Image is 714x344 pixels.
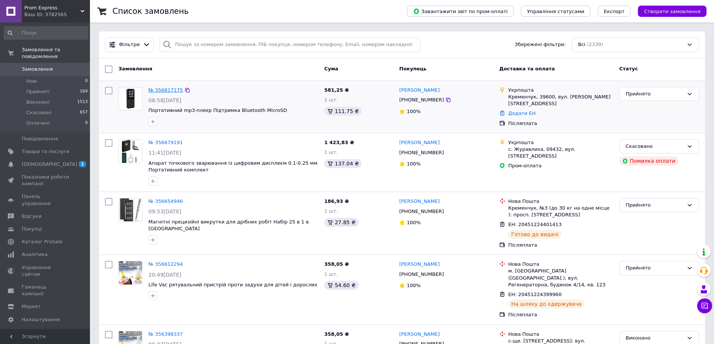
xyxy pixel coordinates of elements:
span: Аналітика [22,251,48,258]
span: 358,05 ₴ [324,261,349,267]
span: Завантажити звіт по пром-оплаті [413,8,507,15]
span: 100% [407,283,421,288]
a: [PERSON_NAME] [399,331,440,338]
a: № 356817175 [148,87,183,93]
span: Створити замовлення [644,9,701,14]
button: Завантажити звіт по пром-оплаті [407,6,513,17]
div: [PHONE_NUMBER] [398,95,445,105]
input: Пошук за номером замовлення, ПІБ покупця, номером телефону, Email, номером накладної [160,37,421,52]
a: № 356679191 [148,140,183,145]
span: Гаманець компанії [22,284,69,297]
div: Кременчук, №3 (до 30 кг на одне місце ): просп. [STREET_ADDRESS] [508,205,613,218]
span: 1513 [77,99,88,106]
a: Створити замовлення [630,8,707,14]
div: Післяплата [508,311,613,318]
a: Фото товару [118,87,142,111]
span: 1 [79,161,86,167]
span: Панель управління [22,193,69,207]
a: Магнітні прецизійні викрутки для дрібних робіт Набір 25 в 1 в [GEOGRAPHIC_DATA] [148,219,309,232]
a: № 356398337 [148,331,183,337]
div: 111.75 ₴ [324,107,362,116]
div: [PHONE_NUMBER] [398,207,445,216]
a: Фото товару [118,261,142,285]
span: Доставка та оплата [499,66,555,71]
span: 1 423,83 ₴ [324,140,354,145]
span: Скасовані [26,109,52,116]
div: Укрпошта [508,87,613,94]
div: с. Журавлиха, 09432, вул. [STREET_ADDRESS] [508,146,613,159]
div: Прийнято [626,264,684,272]
span: 100% [407,161,421,167]
span: [DEMOGRAPHIC_DATA] [22,161,77,168]
a: Фото товару [118,139,142,163]
div: [PHONE_NUMBER] [398,270,445,279]
a: [PERSON_NAME] [399,261,440,268]
div: м. [GEOGRAPHIC_DATA] ([GEOGRAPHIC_DATA].), вул. Регенераторна, будинок 4/14, кв. 123 [508,268,613,288]
span: (2339) [587,42,603,47]
span: 0 [85,120,88,127]
img: Фото товару [119,261,142,284]
span: ЕН: 20451224401413 [508,222,561,227]
span: Відгуки [22,213,41,220]
button: Експорт [598,6,631,17]
div: Прийнято [626,201,684,209]
a: № 356612294 [148,261,183,267]
span: Всі [578,41,585,48]
a: [PERSON_NAME] [399,139,440,146]
span: 657 [80,109,88,116]
span: Замовлення [118,66,152,71]
span: 0 [85,78,88,85]
a: [PERSON_NAME] [399,198,440,205]
div: 27.85 ₴ [324,218,358,227]
a: Додати ЕН [508,110,536,116]
img: Фото товару [120,198,141,222]
div: Пром-оплата [508,162,613,169]
span: ЕН: 20451224399960 [508,292,561,297]
span: Показники роботи компанії [22,174,69,187]
span: 1 шт. [324,208,338,214]
button: Створити замовлення [638,6,707,17]
span: Апарат точкового зварювання із цифровим дисплеєм 0.1-0.25 мм Портативний комплект [148,160,317,173]
button: Управління статусами [521,6,590,17]
span: 20:49[DATE] [148,272,181,278]
a: Life Vac рятувальний пристрій проти задухи для дітей і дорослих [148,282,317,287]
div: Нова Пошта [508,331,613,338]
img: Фото товару [119,140,142,163]
span: Prom Express [24,4,81,11]
span: 08:58[DATE] [148,97,181,103]
button: Чат з покупцем [697,298,712,313]
span: 581,25 ₴ [324,87,349,93]
div: Помилка оплати [619,156,678,165]
div: Нова Пошта [508,198,613,205]
div: На шляху до одержувача [508,299,585,308]
span: Управління статусами [527,9,584,14]
a: Портативний mp3-плеєр Підтримка Bluetooth MicroSD [148,107,287,113]
span: Каталог ProSale [22,238,62,245]
span: 358,05 ₴ [324,331,349,337]
a: № 356654946 [148,198,183,204]
div: Скасовано [626,143,684,150]
span: Оплачені [26,120,50,127]
div: Ваш ID: 3782565 [24,11,90,18]
div: Прийнято [626,90,684,98]
span: Покупець [399,66,427,71]
span: Фільтри [119,41,140,48]
a: Фото товару [118,198,142,222]
span: 169 [80,88,88,95]
div: 54.60 ₴ [324,281,358,290]
span: 1 шт. [324,271,338,277]
h1: Список замовлень [112,7,189,16]
div: Виконано [626,334,684,342]
input: Пошук [4,26,88,40]
span: Замовлення та повідомлення [22,46,90,60]
div: 137.04 ₴ [324,159,362,168]
span: 11:41[DATE] [148,150,181,156]
span: Замовлення [22,66,53,73]
span: Управління сайтом [22,264,69,278]
span: Експорт [604,9,625,14]
div: Укрпошта [508,139,613,146]
span: Повідомлення [22,136,58,142]
span: Збережені фільтри: [515,41,566,48]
